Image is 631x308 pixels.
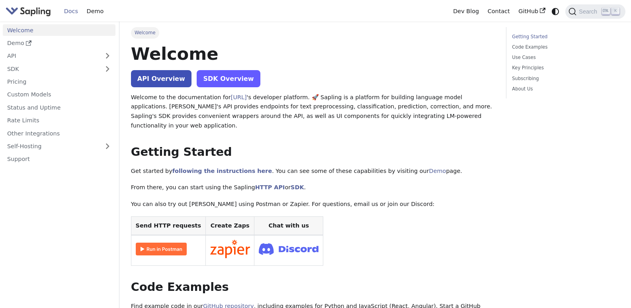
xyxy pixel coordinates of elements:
[210,240,250,258] img: Connect in Zapier
[512,64,617,72] a: Key Principles
[3,115,115,126] a: Rate Limits
[611,8,619,15] kbd: K
[136,243,187,255] img: Run in Postman
[254,216,323,235] th: Chat with us
[3,50,100,62] a: API
[131,145,494,159] h2: Getting Started
[131,93,494,131] p: Welcome to the documentation for 's developer platform. 🚀 Sapling is a platform for building lang...
[197,70,260,87] a: SDK Overview
[131,27,159,38] span: Welcome
[6,6,54,17] a: Sapling.ai
[291,184,304,190] a: SDK
[131,280,494,294] h2: Code Examples
[172,168,272,174] a: following the instructions here
[3,24,115,36] a: Welcome
[82,5,108,18] a: Demo
[255,184,285,190] a: HTTP API
[3,102,115,113] a: Status and Uptime
[512,85,617,93] a: About Us
[60,5,82,18] a: Docs
[512,54,617,61] a: Use Cases
[131,216,205,235] th: Send HTTP requests
[3,63,100,75] a: SDK
[131,43,494,65] h1: Welcome
[231,94,247,100] a: [URL]
[131,167,494,176] p: Get started by . You can see some of these capabilities by visiting our page.
[550,6,561,17] button: Switch between dark and light mode (currently system mode)
[514,5,549,18] a: GitHub
[483,5,514,18] a: Contact
[3,153,115,165] a: Support
[205,216,254,235] th: Create Zaps
[565,4,625,19] button: Search (Ctrl+K)
[429,168,446,174] a: Demo
[131,70,191,87] a: API Overview
[3,76,115,88] a: Pricing
[576,8,602,15] span: Search
[512,75,617,82] a: Subscribing
[3,141,115,152] a: Self-Hosting
[6,6,51,17] img: Sapling.ai
[100,63,115,75] button: Expand sidebar category 'SDK'
[3,128,115,139] a: Other Integrations
[449,5,483,18] a: Dev Blog
[259,241,318,257] img: Join Discord
[131,200,494,209] p: You can also try out [PERSON_NAME] using Postman or Zapier. For questions, email us or join our D...
[512,43,617,51] a: Code Examples
[512,33,617,41] a: Getting Started
[100,50,115,62] button: Expand sidebar category 'API'
[131,183,494,192] p: From there, you can start using the Sapling or .
[3,89,115,100] a: Custom Models
[3,37,115,49] a: Demo
[131,27,494,38] nav: Breadcrumbs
